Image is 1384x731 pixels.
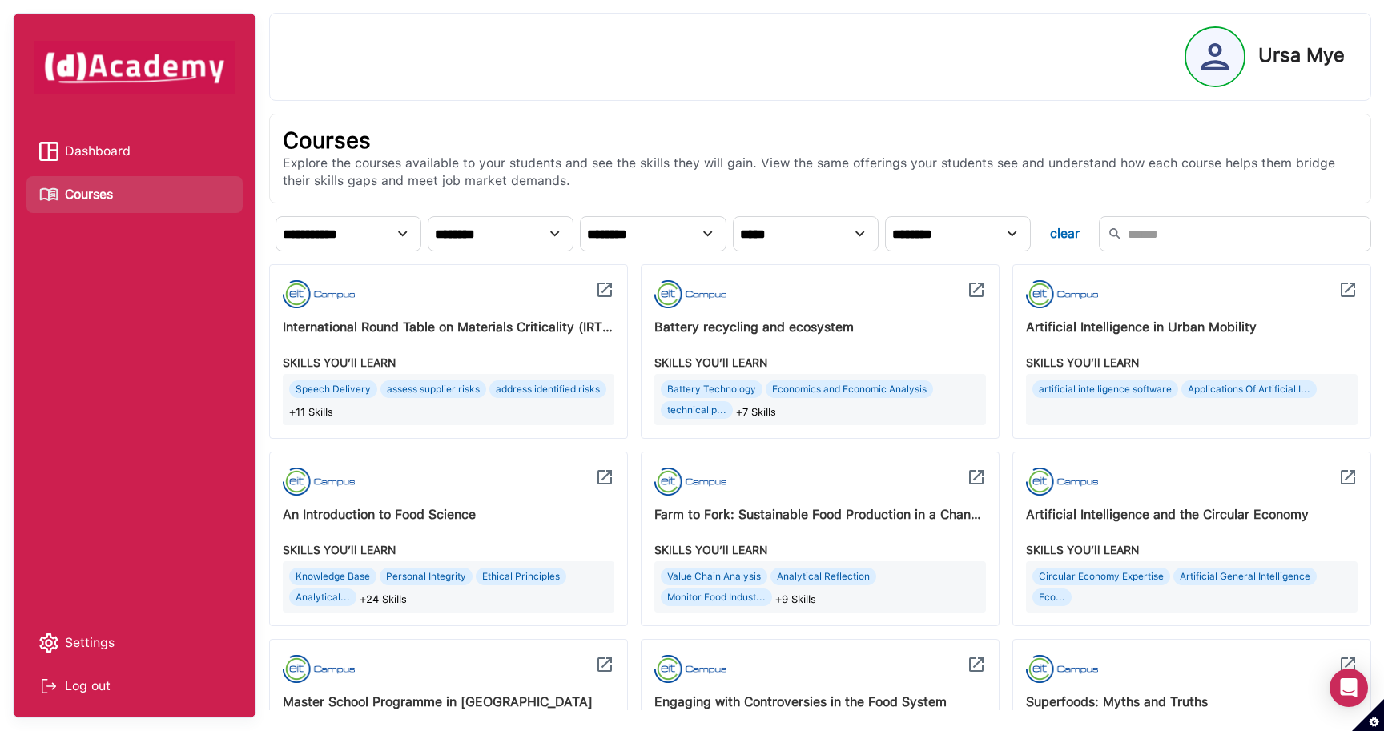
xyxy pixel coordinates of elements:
button: Set cookie preferences [1352,699,1384,731]
div: Explore the courses available to your students and see the skills they will gain. View the same o... [283,155,1358,191]
div: Speech Delivery [289,380,377,398]
img: dAcademy [34,41,235,94]
div: Eco... [1032,588,1072,606]
div: Log out [39,674,230,698]
img: icon [283,465,355,497]
div: Battery Technology [661,380,762,398]
div: International Round Table on Materials Criticality (IRTC) Training [283,316,614,339]
img: Log out [39,677,58,696]
div: Personal Integrity [380,568,473,585]
img: icon [967,655,986,674]
span: Courses [65,183,113,207]
img: icon [595,280,614,299]
div: Open Intercom Messenger [1330,669,1368,707]
div: technical p... [661,401,733,419]
div: Superfoods: Myths and Truths [1026,691,1358,713]
img: icon [1338,468,1358,487]
img: icon [595,655,614,674]
img: icon [654,465,726,497]
div: Analytical Reflection [770,568,876,585]
button: clear [1037,216,1092,251]
div: SKILLS YOU’ll LEARN [654,539,986,561]
div: Courses [283,127,1358,155]
div: Artificial Intelligence and the Circular Economy [1026,504,1358,526]
img: Search [1107,226,1123,242]
div: An Introduction to Food Science [283,504,614,526]
div: SKILLS YOU’ll LEARN [1026,351,1358,374]
div: Knowledge Base [289,568,376,585]
a: Courses iconCourses [39,183,230,207]
div: SKILLS YOU’ll LEARN [283,539,614,561]
div: Value Chain Analysis [661,568,767,585]
div: Engaging with Controversies in the Food System [654,691,986,713]
span: Dashboard [65,139,131,163]
div: Applications Of Artificial I... [1181,380,1317,398]
img: Profile [1201,43,1229,70]
div: clear [1050,223,1080,245]
img: icon [1026,653,1098,685]
img: icon [283,278,355,310]
div: Artificial Intelligence in Urban Mobility [1026,316,1358,339]
div: Battery recycling and ecosystem [654,316,986,339]
div: Ethical Principles [476,568,566,585]
div: SKILLS YOU’ll LEARN [1026,539,1358,561]
img: icon [1026,278,1098,310]
span: Settings [65,631,115,655]
img: setting [39,633,58,653]
img: Dashboard icon [39,142,58,161]
img: icon [595,468,614,487]
span: +7 Skills [736,401,776,424]
div: Monitor Food Indust... [661,588,772,606]
div: Analytical... [289,588,356,606]
div: Master School Programme in [GEOGRAPHIC_DATA] [283,691,614,713]
div: Artificial General Intelligence [1173,568,1317,585]
span: +9 Skills [775,588,816,611]
img: icon [654,653,726,685]
div: address identified risks [489,380,606,398]
div: Farm to Fork: Sustainable Food Production in a Changing Environment [654,504,986,526]
span: +24 Skills [360,588,407,611]
p: Ursa Mye [1258,46,1345,65]
div: Economics and Economic Analysis [766,380,933,398]
img: Courses icon [39,185,58,204]
span: +11 Skills [289,401,333,424]
div: artificial intelligence software [1032,380,1178,398]
img: icon [654,278,726,310]
div: SKILLS YOU’ll LEARN [283,351,614,374]
img: icon [1338,655,1358,674]
img: icon [283,653,355,685]
img: icon [1338,280,1358,299]
img: icon [1026,465,1098,497]
img: icon [967,468,986,487]
div: assess supplier risks [380,380,486,398]
div: SKILLS YOU’ll LEARN [654,351,986,374]
a: Dashboard iconDashboard [39,139,230,163]
img: icon [967,280,986,299]
div: Circular Economy Expertise [1032,568,1170,585]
